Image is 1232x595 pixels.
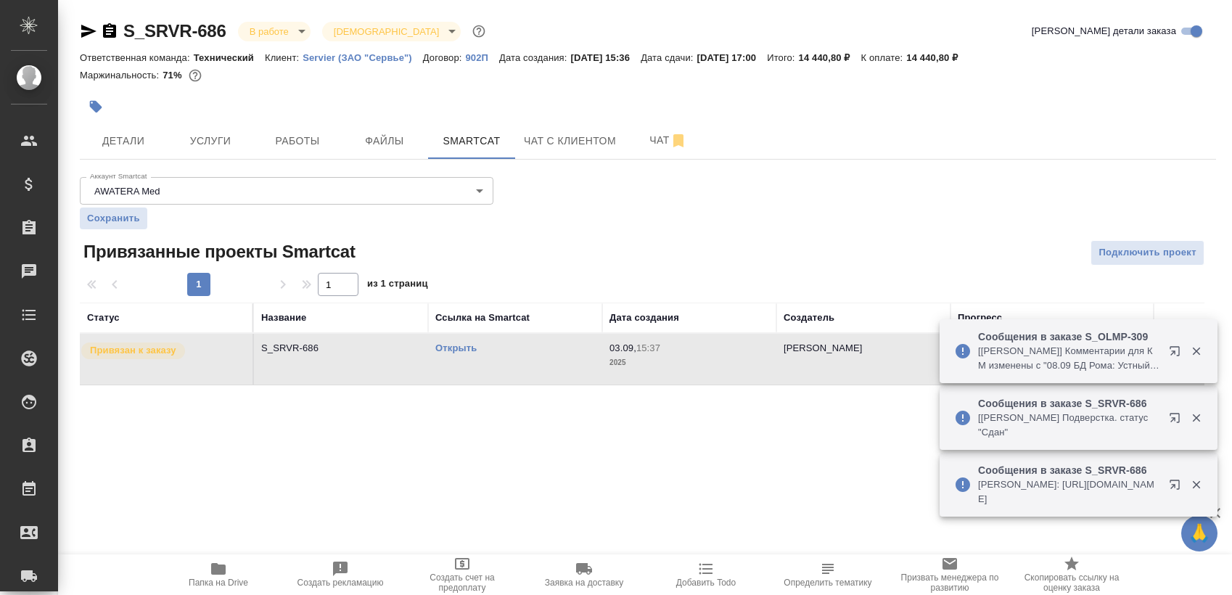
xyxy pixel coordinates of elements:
[297,578,384,588] span: Создать рекламацию
[263,132,332,150] span: Работы
[499,52,570,63] p: Дата создания:
[80,177,493,205] div: AWATERA Med
[261,311,306,325] div: Название
[469,22,488,41] button: Доп статусы указывают на важность/срочность заказа
[87,211,140,226] span: Сохранить
[279,554,401,595] button: Создать рекламацию
[90,185,165,197] button: AWATERA Med
[1181,411,1211,424] button: Закрыть
[697,52,768,63] p: [DATE] 17:00
[784,311,834,325] div: Создатель
[322,22,461,41] div: В работе
[645,554,767,595] button: Добавить Todo
[437,132,506,150] span: Smartcat
[123,21,226,41] a: S_SRVR-686
[609,342,636,353] p: 03.09,
[80,240,356,263] span: Привязанные проекты Smartcat
[87,311,120,325] div: Статус
[465,52,499,63] p: 902П
[303,52,423,63] p: Servier (ЗАО "Сервье")
[163,70,185,81] p: 71%
[523,554,645,595] button: Заявка на доставку
[329,25,443,38] button: [DEMOGRAPHIC_DATA]
[958,311,1002,325] div: Прогресс
[238,22,311,41] div: В работе
[767,554,889,595] button: Определить тематику
[1160,470,1195,505] button: Открыть в новой вкладке
[189,578,248,588] span: Папка на Drive
[641,52,697,63] p: Дата сдачи:
[435,342,477,353] a: Открыть
[799,52,861,63] p: 14 440,80 ₽
[978,329,1159,344] p: Сообщения в заказе S_OLMP-309
[784,342,863,353] p: [PERSON_NAME]
[906,52,969,63] p: 14 440,80 ₽
[1032,24,1176,38] span: [PERSON_NAME] детали заказа
[767,52,798,63] p: Итого:
[978,396,1159,411] p: Сообщения в заказе S_SRVR-686
[1181,345,1211,358] button: Закрыть
[676,578,736,588] span: Добавить Todo
[80,52,194,63] p: Ответственная команда:
[367,275,428,296] span: из 1 страниц
[636,342,660,353] p: 15:37
[861,52,907,63] p: К оплате:
[978,411,1159,440] p: [[PERSON_NAME] Подверстка. статус "Сдан"
[670,132,687,149] svg: Отписаться
[571,52,641,63] p: [DATE] 15:36
[978,463,1159,477] p: Сообщения в заказе S_SRVR-686
[465,51,499,63] a: 902П
[80,208,147,229] button: Сохранить
[889,554,1011,595] button: Призвать менеджера по развитию
[898,573,1002,593] span: Призвать менеджера по развитию
[157,554,279,595] button: Папка на Drive
[1091,240,1204,266] button: Подключить проект
[80,70,163,81] p: Маржинальность:
[1160,337,1195,372] button: Открыть в новой вкладке
[410,573,514,593] span: Создать счет на предоплату
[784,578,871,588] span: Определить тематику
[261,341,421,356] p: S_SRVR-686
[194,52,265,63] p: Технический
[80,91,112,123] button: Добавить тэг
[90,343,176,358] p: Привязан к заказу
[545,578,623,588] span: Заявка на доставку
[176,132,245,150] span: Услуги
[350,132,419,150] span: Файлы
[245,25,293,38] button: В работе
[609,311,679,325] div: Дата создания
[435,311,530,325] div: Ссылка на Smartcat
[265,52,303,63] p: Клиент:
[423,52,466,63] p: Договор:
[101,22,118,40] button: Скопировать ссылку
[1098,245,1196,261] span: Подключить проект
[80,22,97,40] button: Скопировать ссылку для ЯМессенджера
[1160,403,1195,438] button: Открыть в новой вкладке
[524,132,616,150] span: Чат с клиентом
[633,131,703,149] span: Чат
[978,344,1159,373] p: [[PERSON_NAME]] Комментарии для КМ изменены с "08.09 БД Рома: Устный перенесся на октябрь, будем ...
[89,132,158,150] span: Детали
[1181,478,1211,491] button: Закрыть
[978,477,1159,506] p: [PERSON_NAME]: [URL][DOMAIN_NAME]
[303,51,423,63] a: Servier (ЗАО "Сервье")
[609,356,769,370] p: 2025
[401,554,523,595] button: Создать счет на предоплату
